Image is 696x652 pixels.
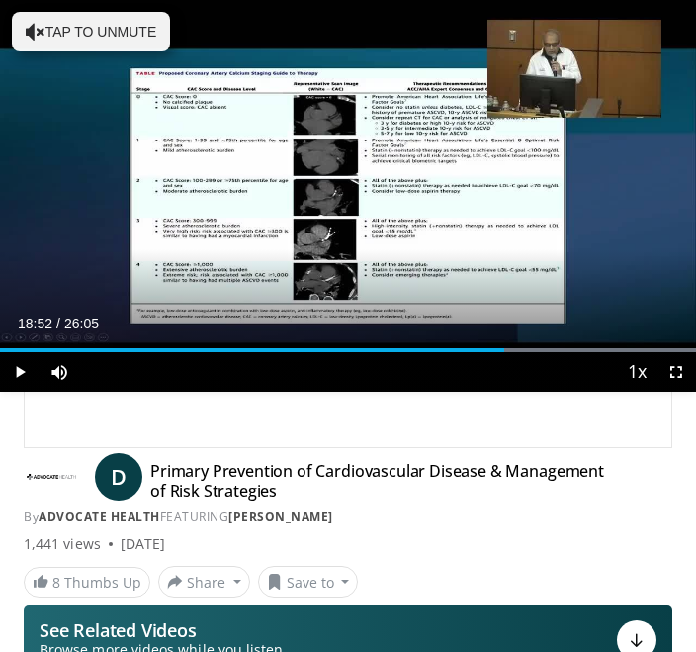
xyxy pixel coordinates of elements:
img: Advocate Health [24,461,79,493]
span: 26:05 [64,316,99,331]
span: 1,441 views [24,534,101,554]
span: 18:52 [18,316,52,331]
button: Fullscreen [656,352,696,392]
p: See Related Videos [40,620,283,640]
div: By FEATURING [24,509,672,526]
h4: Primary Prevention of Cardiovascular Disease & Management of Risk Strategies [150,461,609,501]
a: [PERSON_NAME] [228,509,333,525]
a: D [95,453,142,501]
a: Advocate Health [39,509,160,525]
button: Share [158,566,250,598]
div: [DATE] [121,534,165,554]
span: / [56,316,60,331]
button: Save to [258,566,359,598]
button: Tap to unmute [12,12,170,51]
button: Mute [40,352,79,392]
a: 8 Thumbs Up [24,567,150,598]
span: 8 [52,573,60,592]
button: Playback Rate [617,352,656,392]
